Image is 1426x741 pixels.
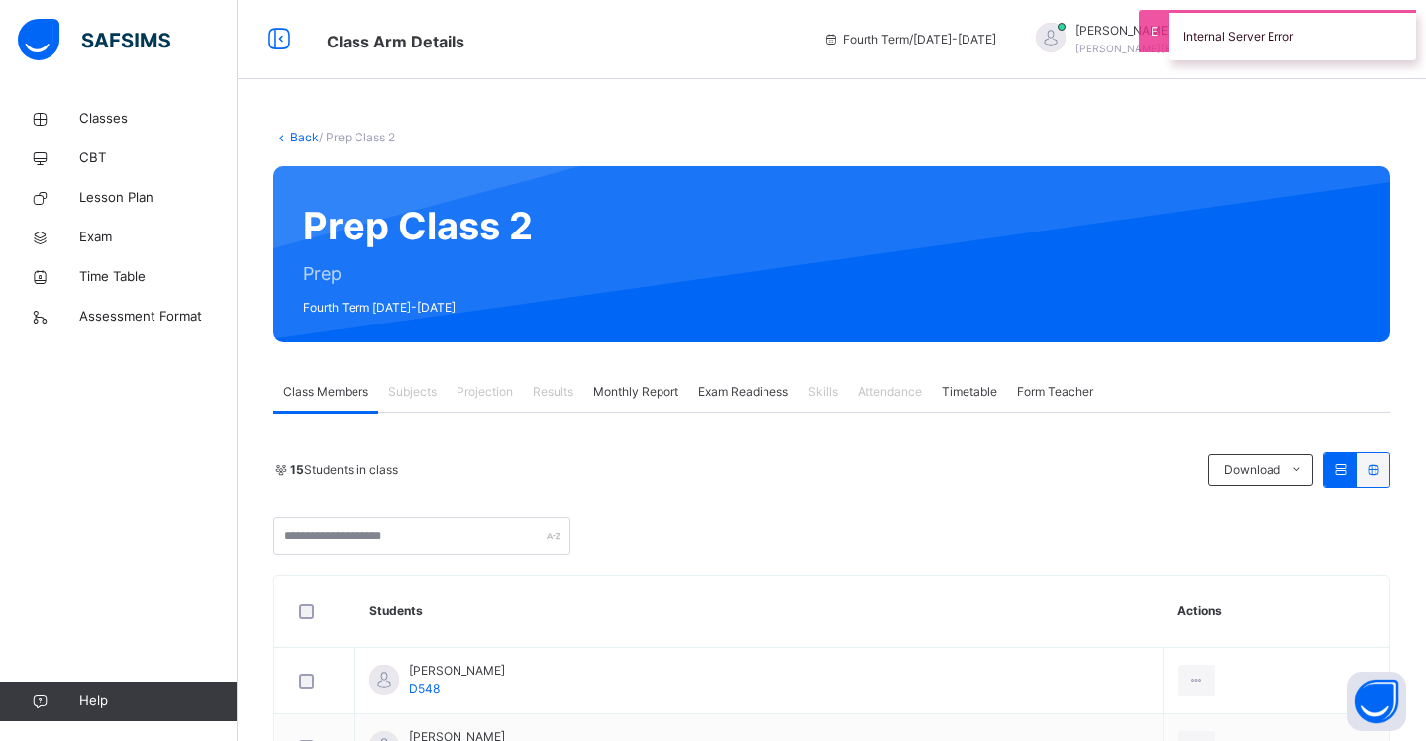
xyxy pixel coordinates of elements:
span: Form Teacher [1017,383,1093,401]
span: Subjects [388,383,437,401]
img: safsims [18,19,170,60]
span: Classes [79,109,238,129]
span: D548 [409,681,440,695]
span: [PERSON_NAME] [409,662,505,680]
th: Students [355,576,1164,648]
span: Lesson Plan [79,188,238,208]
span: Help [79,692,237,711]
span: Projection [457,383,513,401]
a: Back [290,130,319,144]
span: Class Arm Details [327,32,464,51]
span: CBT [79,148,238,168]
div: Internal Server Error [1169,10,1416,60]
span: Timetable [942,383,997,401]
span: Monthly Report [593,383,678,401]
span: Skills [808,383,838,401]
span: Exam [79,228,238,247]
span: Download [1224,461,1280,479]
span: Attendance [858,383,922,401]
span: [PERSON_NAME][EMAIL_ADDRESS][DOMAIN_NAME] [1075,43,1336,54]
span: Students in class [290,461,398,479]
span: [PERSON_NAME] [DEMOGRAPHIC_DATA] [1075,22,1336,40]
b: 15 [290,462,304,477]
span: session/term information [823,31,996,48]
span: Class Members [283,383,368,401]
span: Time Table [79,267,238,287]
span: Results [533,383,573,401]
span: / Prep Class 2 [319,130,395,144]
span: Assessment Format [79,307,238,326]
th: Actions [1163,576,1389,648]
button: Open asap [1347,672,1406,731]
div: Muallimah ShahidaNabi [1016,22,1378,57]
span: Exam Readiness [698,383,788,401]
